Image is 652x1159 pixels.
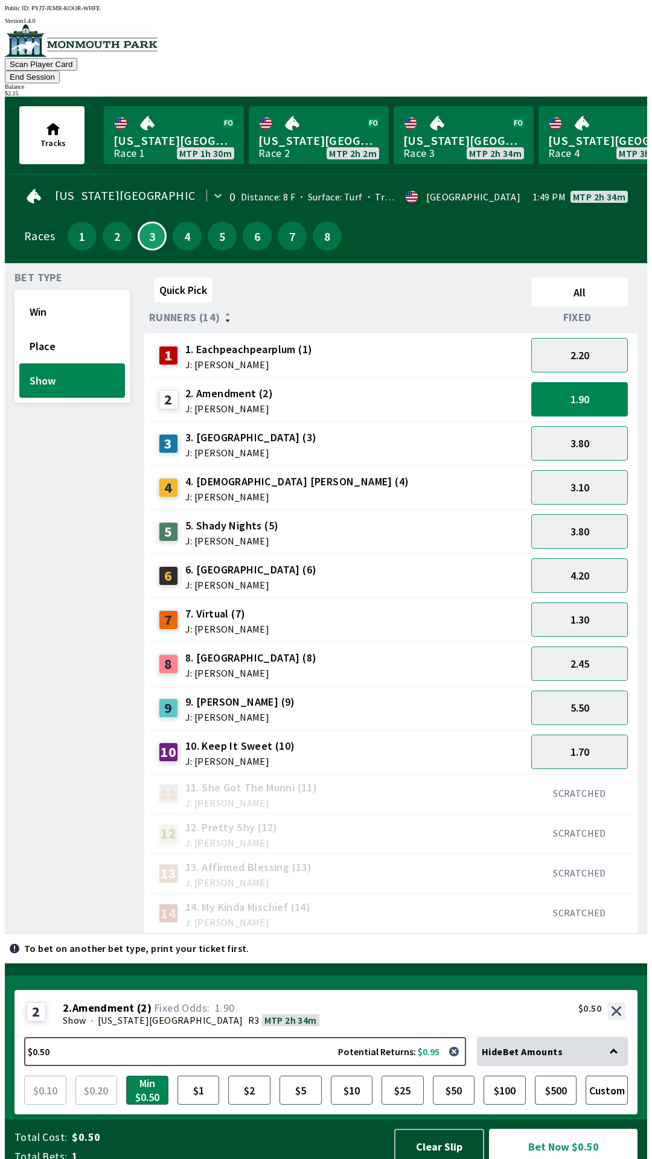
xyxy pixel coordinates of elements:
[68,222,97,251] button: 1
[14,1130,67,1145] span: Total Cost:
[159,566,178,586] div: 6
[137,1002,152,1014] span: ( 2 )
[179,148,232,158] span: MTP 1h 30m
[295,191,363,203] span: Surface: Turf
[531,827,628,839] div: SCRATCHED
[159,478,178,497] div: 4
[104,106,244,164] a: [US_STATE][GEOGRAPHIC_DATA]Race 1MTP 1h 30m
[531,867,628,879] div: SCRATCHED
[159,610,178,630] div: 7
[185,474,409,490] span: 4. [DEMOGRAPHIC_DATA] [PERSON_NAME] (4)
[185,430,317,445] span: 3. [GEOGRAPHIC_DATA] (3)
[159,904,178,923] div: 14
[185,562,317,578] span: 6. [GEOGRAPHIC_DATA] (6)
[570,525,589,538] span: 3.80
[40,138,66,148] span: Tracks
[229,192,235,202] div: 0
[159,698,178,718] div: 9
[246,232,269,240] span: 6
[185,492,409,502] span: J: [PERSON_NAME]
[91,1014,93,1026] span: ·
[264,1014,317,1026] span: MTP 2h 34m
[249,106,389,164] a: [US_STATE][GEOGRAPHIC_DATA]Race 2MTP 2h 2m
[334,1079,370,1102] span: $10
[14,273,62,283] span: Bet Type
[469,148,522,158] span: MTP 2h 34m
[316,232,339,240] span: 8
[173,222,202,251] button: 4
[30,339,115,353] span: Place
[531,907,628,919] div: SCRATCHED
[570,348,589,362] span: 2.20
[185,712,295,722] span: J: [PERSON_NAME]
[113,148,145,158] div: Race 1
[538,1079,574,1102] span: $500
[426,192,520,202] div: [GEOGRAPHIC_DATA]
[159,654,178,674] div: 8
[185,738,295,754] span: 10. Keep It Sweet (10)
[63,1014,86,1026] span: Show
[570,701,589,715] span: 5.50
[149,311,526,324] div: Runners (14)
[19,329,125,363] button: Place
[19,363,125,398] button: Show
[248,1014,260,1026] span: R3
[231,1079,267,1102] span: $2
[280,1076,322,1105] button: $5
[436,1079,472,1102] span: $50
[241,191,295,203] span: Distance: 8 F
[535,1076,577,1105] button: $500
[228,1076,270,1105] button: $2
[185,342,313,357] span: 1. Eachpeachpearplum (1)
[185,694,295,710] span: 9. [PERSON_NAME] (9)
[185,918,310,927] span: J: [PERSON_NAME]
[98,1014,243,1026] span: [US_STATE][GEOGRAPHIC_DATA]
[531,558,628,593] button: 4.20
[385,1079,421,1102] span: $25
[159,283,207,297] span: Quick Pick
[499,1139,627,1154] span: Bet Now $0.50
[484,1076,526,1105] button: $100
[185,860,312,875] span: 13. Affirmed Blessing (13)
[185,899,310,915] span: 14. My Kinda Mischief (14)
[5,18,647,24] div: Version 1.4.0
[570,569,589,583] span: 4.20
[185,360,313,369] span: J: [PERSON_NAME]
[5,5,647,11] div: Public ID:
[382,1076,424,1105] button: $25
[5,24,158,57] img: venue logo
[24,231,55,241] div: Races
[185,624,269,634] span: J: [PERSON_NAME]
[283,1079,319,1102] span: $5
[142,233,162,239] span: 3
[185,780,317,796] span: 11. She Got The Munni (11)
[159,346,178,365] div: 1
[185,518,279,534] span: 5. Shady Nights (5)
[531,514,628,549] button: 3.80
[176,232,199,240] span: 4
[537,286,622,299] span: All
[185,668,317,678] span: J: [PERSON_NAME]
[71,232,94,240] span: 1
[159,864,178,883] div: 13
[329,148,377,158] span: MTP 2h 2m
[243,222,272,251] button: 6
[106,232,129,240] span: 2
[313,222,342,251] button: 8
[586,1076,628,1105] button: Custom
[185,838,278,848] span: J: [PERSON_NAME]
[258,133,379,148] span: [US_STATE][GEOGRAPHIC_DATA]
[159,742,178,762] div: 10
[548,148,580,158] div: Race 4
[563,313,592,322] span: Fixed
[159,522,178,541] div: 5
[63,1002,72,1014] span: 2 .
[531,691,628,725] button: 5.50
[531,278,628,307] button: All
[570,657,589,671] span: 2.45
[30,305,115,319] span: Win
[281,232,304,240] span: 7
[149,313,220,322] span: Runners (14)
[211,232,234,240] span: 5
[394,106,534,164] a: [US_STATE][GEOGRAPHIC_DATA]Race 3MTP 2h 34m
